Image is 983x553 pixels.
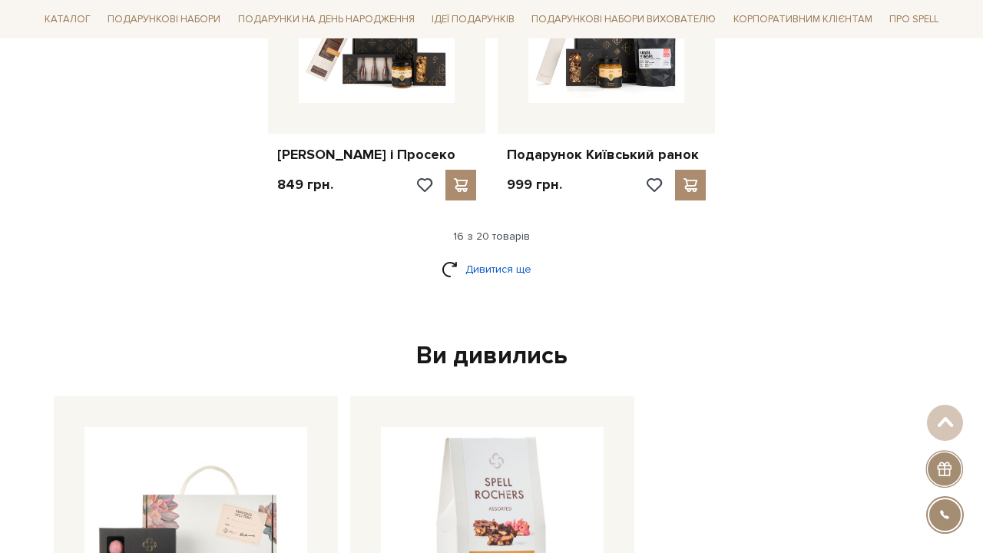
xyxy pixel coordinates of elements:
[48,340,935,373] div: Ви дивились
[525,6,722,32] a: Подарункові набори вихователю
[32,230,951,243] div: 16 з 20 товарів
[232,8,421,31] a: Подарунки на День народження
[425,8,521,31] a: Ідеї подарунків
[507,176,562,194] p: 999 грн.
[277,176,333,194] p: 849 грн.
[38,8,97,31] a: Каталог
[442,256,541,283] a: Дивитися ще
[277,146,476,164] a: [PERSON_NAME] і Просеко
[507,146,706,164] a: Подарунок Київський ранок
[101,8,227,31] a: Подарункові набори
[727,6,879,32] a: Корпоративним клієнтам
[883,8,945,31] a: Про Spell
